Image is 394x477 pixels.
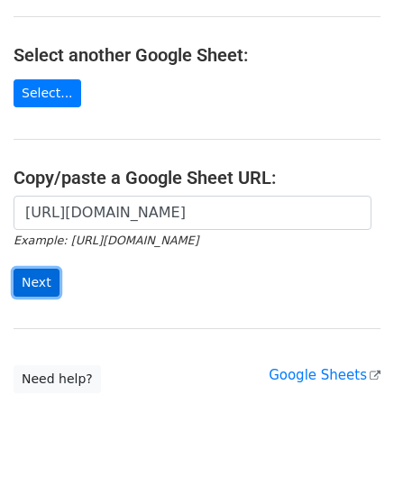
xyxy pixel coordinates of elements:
[14,79,81,107] a: Select...
[304,390,394,477] iframe: Chat Widget
[14,269,60,297] input: Next
[14,234,198,247] small: Example: [URL][DOMAIN_NAME]
[14,365,101,393] a: Need help?
[14,167,380,188] h4: Copy/paste a Google Sheet URL:
[269,367,380,383] a: Google Sheets
[14,44,380,66] h4: Select another Google Sheet:
[14,196,371,230] input: Paste your Google Sheet URL here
